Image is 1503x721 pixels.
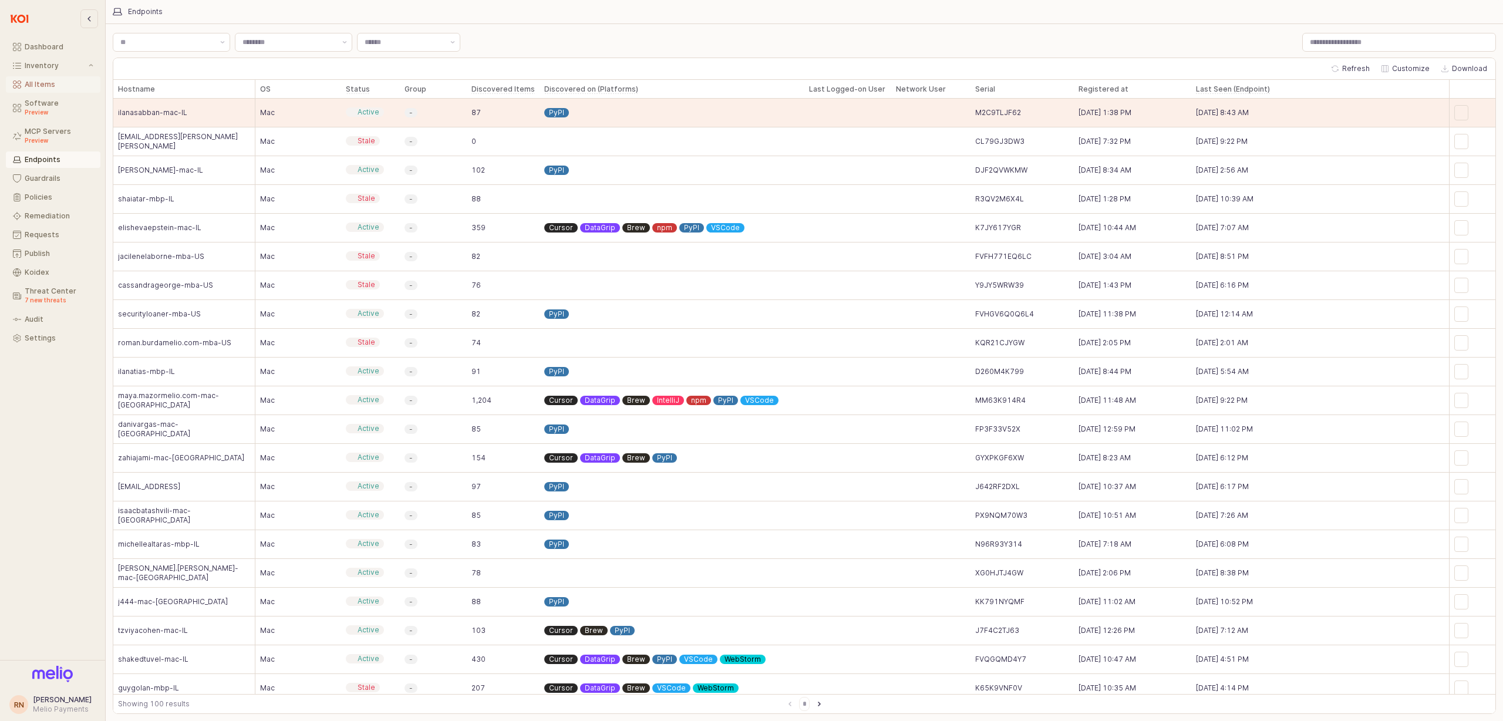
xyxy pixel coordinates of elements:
[1327,62,1374,76] button: Refresh
[471,108,481,117] span: 87
[25,80,93,89] div: All Items
[1196,281,1249,290] span: [DATE] 6:16 PM
[409,568,413,578] span: -
[25,156,93,164] div: Endpoints
[627,453,645,463] span: Brew
[25,212,93,220] div: Remediation
[409,338,413,348] span: -
[6,208,100,224] button: Remediation
[1196,108,1249,117] span: [DATE] 8:43 AM
[409,252,413,261] span: -
[405,85,426,94] span: Group
[1196,655,1249,664] span: [DATE] 4:51 PM
[718,396,733,405] span: PyPI
[6,283,100,309] button: Threat Center
[358,683,375,692] span: Stale
[118,683,179,693] span: guygolan-mbp-IL
[724,655,761,664] span: WebStorm
[25,315,93,324] div: Audit
[585,655,615,664] span: DataGrip
[471,338,481,348] span: 74
[118,367,175,376] span: ilanatias-mbp-IL
[1196,482,1249,491] span: [DATE] 6:17 PM
[409,626,413,635] span: -
[975,85,995,94] span: Serial
[1079,108,1131,117] span: [DATE] 1:38 PM
[549,511,564,520] span: PyPI
[118,698,779,710] div: Showing 100 results
[358,251,375,261] span: Stale
[358,510,379,520] span: Active
[697,683,734,693] span: WebStorm
[549,540,564,549] span: PyPI
[471,655,486,664] span: 430
[1079,137,1131,146] span: [DATE] 7:32 PM
[684,223,699,233] span: PyPI
[1196,453,1248,463] span: [DATE] 6:12 PM
[409,396,413,405] span: -
[549,424,564,434] span: PyPI
[975,252,1032,261] span: FVFH771EQ6LC
[6,170,100,187] button: Guardrails
[1196,194,1253,204] span: [DATE] 10:39 AM
[975,453,1024,463] span: GYXPKGF6XW
[25,250,93,258] div: Publish
[549,108,564,117] span: PyPI
[975,424,1020,434] span: FP3F33V52X
[260,424,275,434] span: Mac
[118,309,201,319] span: securityloaner-mba-US
[471,540,481,549] span: 83
[9,695,28,714] button: RN
[1079,453,1131,463] span: [DATE] 8:23 AM
[260,108,275,117] span: Mac
[118,223,201,233] span: elishevaepstein-mac-IL
[975,338,1025,348] span: KQR21CJYGW
[260,655,275,664] span: Mac
[1079,194,1131,204] span: [DATE] 1:28 PM
[1196,338,1248,348] span: [DATE] 2:01 AM
[25,174,93,183] div: Guardrails
[260,194,275,204] span: Mac
[25,287,93,305] div: Threat Center
[128,8,163,16] div: Endpoints
[471,626,486,635] span: 103
[1196,223,1249,233] span: [DATE] 7:07 AM
[975,683,1022,693] span: K65K9VNF0V
[627,683,645,693] span: Brew
[358,539,379,548] span: Active
[657,683,686,693] span: VSCode
[358,165,379,174] span: Active
[260,309,275,319] span: Mac
[6,76,100,93] button: All Items
[358,136,375,146] span: Stale
[975,108,1021,117] span: M2C9TLJF62
[409,453,413,463] span: -
[896,85,946,94] span: Network User
[549,166,564,175] span: PyPI
[409,194,413,204] span: -
[1196,367,1249,376] span: [DATE] 5:54 AM
[471,367,481,376] span: 91
[358,453,379,462] span: Active
[627,655,645,664] span: Brew
[471,396,491,405] span: 1,204
[1079,511,1136,520] span: [DATE] 10:51 AM
[975,655,1026,664] span: FVQGQMD4Y7
[471,511,481,520] span: 85
[358,481,379,491] span: Active
[585,453,615,463] span: DataGrip
[549,309,564,319] span: PyPI
[585,683,615,693] span: DataGrip
[6,151,100,168] button: Endpoints
[118,655,188,664] span: shakedtuvel-mac-IL
[358,395,379,405] span: Active
[118,338,231,348] span: roman.burdamelio.com-mba-US
[260,338,275,348] span: Mac
[549,367,564,376] span: PyPI
[6,58,100,74] button: Inventory
[6,227,100,243] button: Requests
[260,367,275,376] span: Mac
[113,694,1495,713] div: Table toolbar
[1196,85,1270,94] span: Last Seen (Endpoint)
[118,108,187,117] span: ilanasabban-mac-IL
